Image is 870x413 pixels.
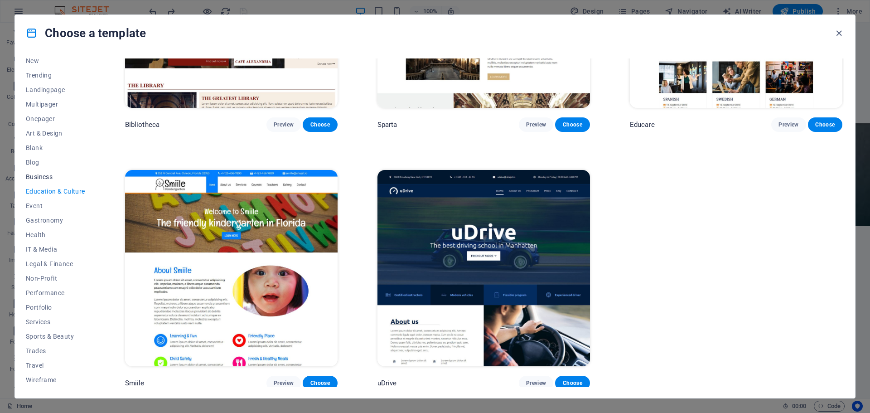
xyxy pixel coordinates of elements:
[630,120,655,129] p: Educare
[26,333,85,340] span: Sports & Beauty
[274,379,294,387] span: Preview
[26,155,85,170] button: Blog
[303,117,337,132] button: Choose
[26,184,85,199] button: Education & Culture
[26,68,85,83] button: Trending
[562,121,582,128] span: Choose
[26,315,85,329] button: Services
[26,202,85,209] span: Event
[274,121,294,128] span: Preview
[26,130,85,137] span: Art & Design
[26,228,85,242] button: Health
[526,379,546,387] span: Preview
[377,170,590,366] img: uDrive
[26,199,85,213] button: Event
[26,257,85,271] button: Legal & Finance
[26,362,85,369] span: Travel
[562,379,582,387] span: Choose
[519,376,553,390] button: Preview
[26,304,85,311] span: Portfolio
[519,117,553,132] button: Preview
[377,379,397,388] p: uDrive
[26,213,85,228] button: Gastronomy
[26,373,85,387] button: Wireframe
[26,188,85,195] span: Education & Culture
[26,246,85,253] span: IT & Media
[815,121,835,128] span: Choose
[26,318,85,326] span: Services
[808,117,842,132] button: Choose
[310,121,330,128] span: Choose
[26,260,85,267] span: Legal & Finance
[26,358,85,373] button: Travel
[778,121,798,128] span: Preview
[26,289,85,296] span: Performance
[26,275,85,282] span: Non-Profit
[26,97,85,112] button: Multipager
[377,120,397,129] p: Sparta
[26,170,85,184] button: Business
[26,376,85,384] span: Wireframe
[125,379,145,388] p: Smiile
[26,141,85,155] button: Blank
[303,376,337,390] button: Choose
[26,101,85,108] span: Multipager
[26,329,85,344] button: Sports & Beauty
[26,159,85,166] span: Blog
[26,126,85,141] button: Art & Design
[771,117,806,132] button: Preview
[526,121,546,128] span: Preview
[26,300,85,315] button: Portfolio
[26,72,85,79] span: Trending
[266,117,301,132] button: Preview
[26,144,85,151] span: Blank
[555,117,590,132] button: Choose
[26,86,85,93] span: Landingpage
[555,376,590,390] button: Choose
[26,271,85,286] button: Non-Profit
[310,379,330,387] span: Choose
[26,57,85,64] span: New
[26,217,85,224] span: Gastronomy
[26,112,85,126] button: Onepager
[26,242,85,257] button: IT & Media
[26,344,85,358] button: Trades
[125,120,160,129] p: Bibliotheca
[26,83,85,97] button: Landingpage
[26,286,85,300] button: Performance
[26,26,146,40] h4: Choose a template
[26,231,85,238] span: Health
[26,173,85,180] span: Business
[125,170,338,366] img: Smiile
[266,376,301,390] button: Preview
[26,53,85,68] button: New
[26,347,85,355] span: Trades
[26,115,85,122] span: Onepager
